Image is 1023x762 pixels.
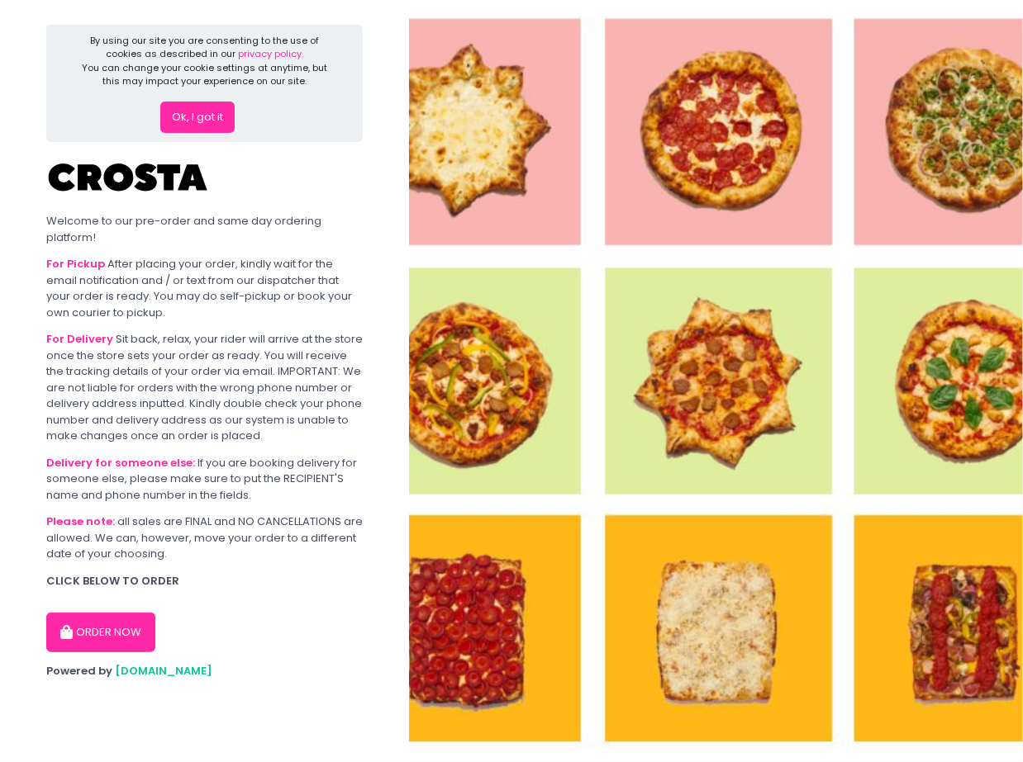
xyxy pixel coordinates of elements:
[46,213,363,245] div: Welcome to our pre-order and same day ordering platform!
[115,663,212,679] a: [DOMAIN_NAME]
[238,47,303,60] a: privacy policy.
[46,514,115,529] b: Please note:
[46,331,363,444] div: Sit back, relax, your rider will arrive at the store once the store sets your order as ready. You...
[46,663,363,679] div: Powered by
[74,34,335,88] div: By using our site you are consenting to the use of cookies as described in our You can change you...
[46,455,363,504] div: If you are booking delivery for someone else, please make sure to put the RECIPIENT'S name and ph...
[46,153,212,202] img: Crosta Pizzeria
[46,331,113,347] b: For Delivery
[46,455,195,471] b: Delivery for someone else:
[46,514,363,562] div: all sales are FINAL and NO CANCELLATIONS are allowed. We can, however, move your order to a diffe...
[46,573,363,589] div: CLICK BELOW TO ORDER
[46,256,105,272] b: For Pickup
[46,256,363,320] div: After placing your order, kindly wait for the email notification and / or text from our dispatche...
[160,102,235,133] button: Ok, I got it
[46,613,155,652] button: ORDER NOW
